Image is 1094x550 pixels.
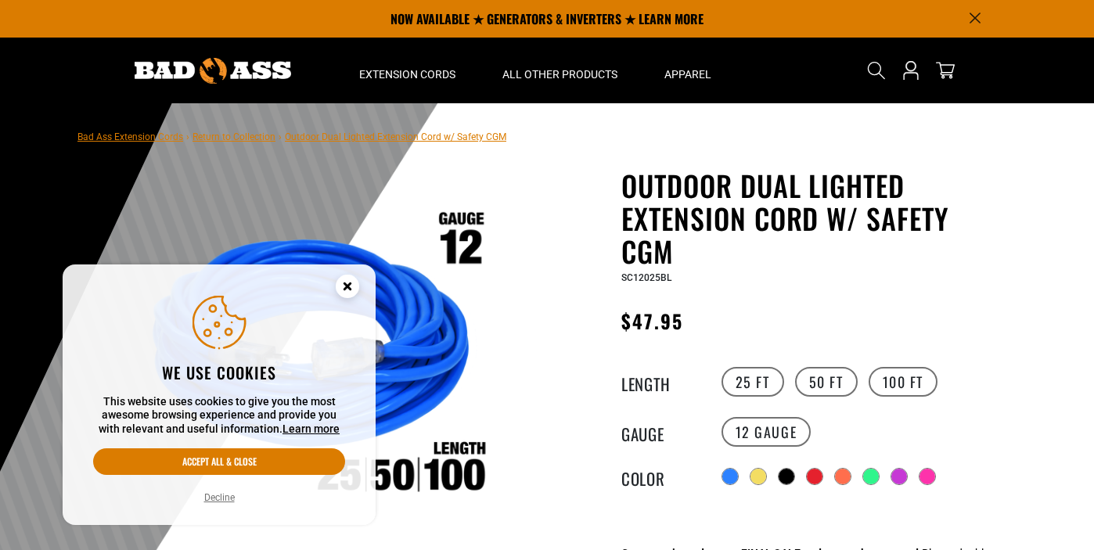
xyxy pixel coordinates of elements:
[621,372,700,392] legend: Length
[193,131,275,142] a: Return to Collection
[864,58,889,83] summary: Search
[359,67,455,81] span: Extension Cords
[77,127,506,146] nav: breadcrumbs
[621,169,1005,268] h1: Outdoor Dual Lighted Extension Cord w/ Safety CGM
[621,272,671,283] span: SC12025BL
[93,395,345,437] p: This website uses cookies to give you the most awesome browsing experience and provide you with r...
[200,490,239,505] button: Decline
[63,264,376,526] aside: Cookie Consent
[336,38,479,103] summary: Extension Cords
[621,422,700,442] legend: Gauge
[93,448,345,475] button: Accept all & close
[621,466,700,487] legend: Color
[502,67,617,81] span: All Other Products
[795,367,858,397] label: 50 FT
[621,307,683,335] span: $47.95
[479,38,641,103] summary: All Other Products
[186,131,189,142] span: ›
[93,362,345,383] h2: We use cookies
[282,422,340,435] a: Learn more
[641,38,735,103] summary: Apparel
[285,131,506,142] span: Outdoor Dual Lighted Extension Cord w/ Safety CGM
[135,58,291,84] img: Bad Ass Extension Cords
[722,367,784,397] label: 25 FT
[722,417,812,447] label: 12 Gauge
[664,67,711,81] span: Apparel
[869,367,938,397] label: 100 FT
[77,131,183,142] a: Bad Ass Extension Cords
[279,131,282,142] span: ›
